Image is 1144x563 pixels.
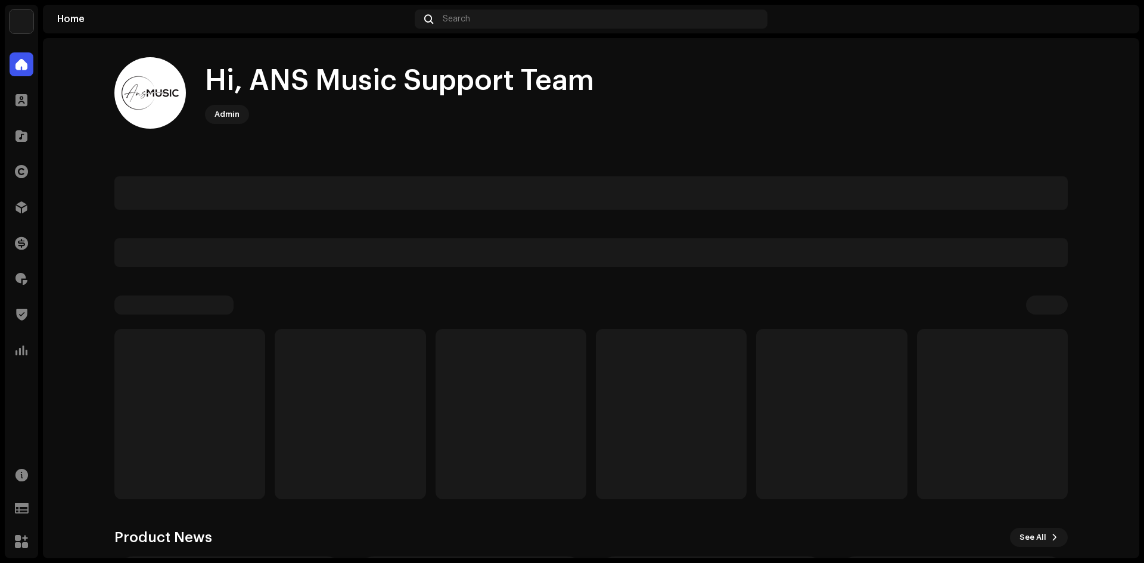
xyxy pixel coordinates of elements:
[1106,10,1125,29] img: d2dfa519-7ee0-40c3-937f-a0ec5b610b05
[443,14,470,24] span: Search
[114,57,186,129] img: d2dfa519-7ee0-40c3-937f-a0ec5b610b05
[214,107,240,122] div: Admin
[1019,525,1046,549] span: See All
[57,14,410,24] div: Home
[10,10,33,33] img: bb356b9b-6e90-403f-adc8-c282c7c2e227
[1010,528,1068,547] button: See All
[114,528,212,547] h3: Product News
[205,62,594,100] div: Hi, ANS Music Support Team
